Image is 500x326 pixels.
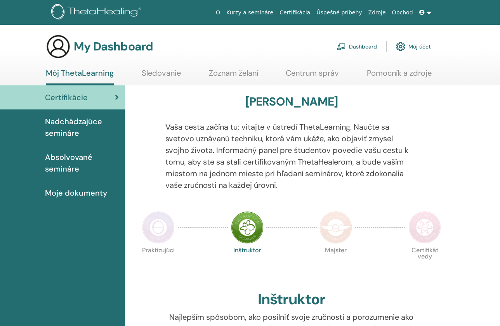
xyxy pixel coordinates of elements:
a: O [213,5,223,20]
a: Dashboard [337,38,377,55]
img: cog.svg [396,40,405,53]
p: Vaša cesta začína tu; vitajte v ústredí ThetaLearning. Naučte sa svetovo uznávanú techniku, ktorá... [165,121,418,191]
img: Master [319,211,352,244]
span: Moje dokumenty [45,187,107,199]
a: Sledovanie [142,68,181,83]
a: Kurzy a semináre [223,5,276,20]
a: Centrum správ [286,68,339,83]
h3: [PERSON_NAME] [245,95,338,109]
a: Obchod [389,5,416,20]
a: Úspešné príbehy [313,5,365,20]
a: Pomocník a zdroje [367,68,432,83]
a: Certifikácia [276,5,313,20]
h3: My Dashboard [74,40,153,54]
a: Môj účet [396,38,431,55]
p: Praktizujúci [142,247,175,280]
p: Majster [319,247,352,280]
span: Nadchádzajúce semináre [45,116,119,139]
a: Zdroje [365,5,389,20]
img: logo.png [51,4,144,21]
p: Inštruktor [231,247,264,280]
img: Instructor [231,211,264,244]
p: Certifikát vedy [408,247,441,280]
a: Zoznam želaní [209,68,258,83]
img: generic-user-icon.jpg [46,34,71,59]
a: Môj ThetaLearning [46,68,114,85]
img: chalkboard-teacher.svg [337,43,346,50]
span: Absolvované semináre [45,151,119,175]
h2: Inštruktor [258,291,325,309]
img: Practitioner [142,211,175,244]
img: Certificate of Science [408,211,441,244]
span: Certifikácie [45,92,88,103]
